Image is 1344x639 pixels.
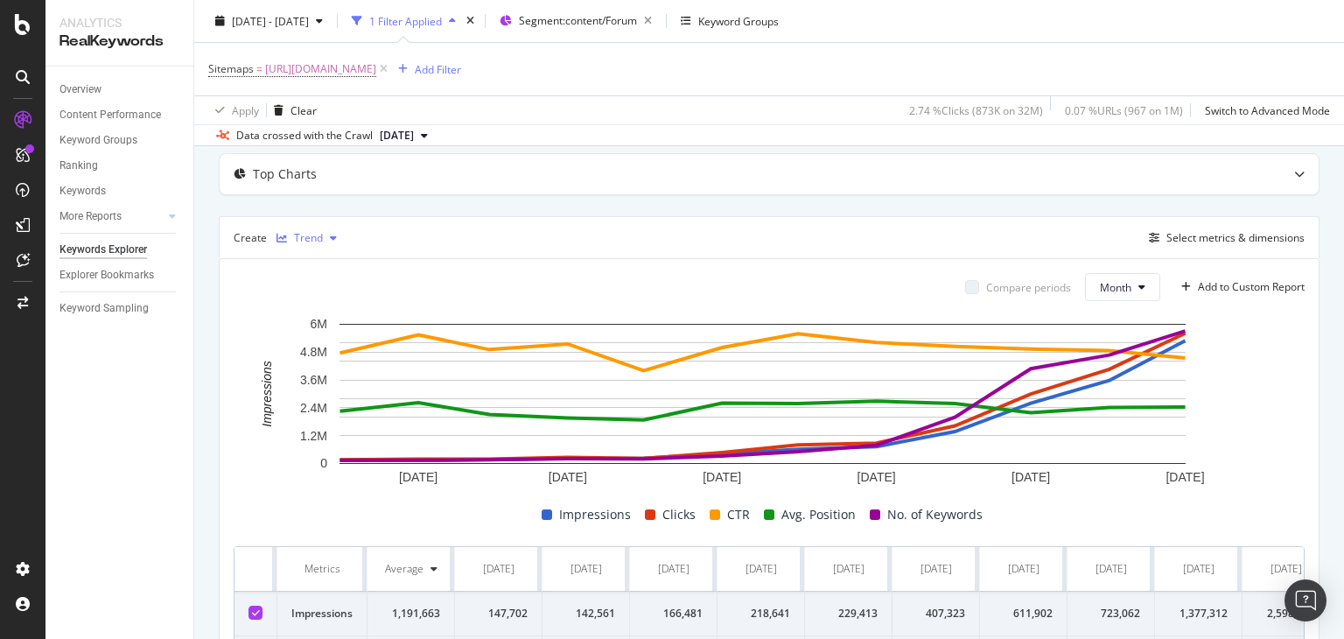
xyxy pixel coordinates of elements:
div: Keyword Groups [698,13,779,28]
div: [DATE] [658,561,689,577]
div: [DATE] [1270,561,1302,577]
div: 1 Filter Applied [369,13,442,28]
a: Ranking [59,157,181,175]
a: Keywords [59,182,181,200]
div: 2,598,801 [1256,606,1315,621]
div: Open Intercom Messenger [1284,579,1326,621]
button: Clear [267,96,317,124]
text: 6M [311,318,327,332]
span: Avg. Position [781,504,856,525]
a: More Reports [59,207,164,226]
div: 1,377,312 [1169,606,1228,621]
div: Ranking [59,157,98,175]
div: [DATE] [483,561,514,577]
div: RealKeywords [59,32,179,52]
div: Data crossed with the Crawl [236,128,373,144]
div: Analytics [59,14,179,32]
span: No. of Keywords [887,504,983,525]
div: 229,413 [819,606,878,621]
div: Metrics [291,561,353,577]
div: Top Charts [253,165,317,183]
div: 0.07 % URLs ( 967 on 1M ) [1065,102,1183,117]
text: [DATE] [857,470,896,484]
div: [DATE] [745,561,777,577]
button: Add to Custom Report [1174,273,1305,301]
span: Impressions [559,504,631,525]
div: 723,062 [1081,606,1140,621]
div: Clear [290,102,317,117]
div: Compare periods [986,280,1071,295]
div: Keyword Sampling [59,299,149,318]
button: Month [1085,273,1160,301]
div: [DATE] [1095,561,1127,577]
div: 142,561 [556,606,615,621]
button: 1 Filter Applied [345,7,463,35]
span: Clicks [662,504,696,525]
text: Impressions [260,362,274,427]
div: 407,323 [906,606,965,621]
div: 166,481 [644,606,703,621]
button: Apply [208,96,259,124]
div: Overview [59,81,101,99]
text: 3.6M [300,373,327,387]
div: Explorer Bookmarks [59,266,154,284]
button: Select metrics & dimensions [1142,228,1305,249]
div: Create [234,224,344,252]
td: Impressions [277,592,367,636]
div: [DATE] [920,561,952,577]
text: [DATE] [399,470,437,484]
a: Keywords Explorer [59,241,181,259]
span: CTR [727,504,750,525]
div: times [463,12,478,30]
div: Switch to Advanced Mode [1205,102,1330,117]
a: Overview [59,81,181,99]
a: Keyword Groups [59,131,181,150]
button: Switch to Advanced Mode [1198,96,1330,124]
span: 2025 Apr. 7th [380,128,414,144]
div: Add to Custom Report [1198,282,1305,292]
text: 2.4M [300,401,327,415]
div: Apply [232,102,259,117]
text: 0 [320,457,327,471]
div: [DATE] [570,561,602,577]
div: Average [385,561,423,577]
div: 147,702 [469,606,528,621]
text: [DATE] [703,470,741,484]
svg: A chart. [234,315,1291,490]
span: Sitemaps [208,61,254,76]
div: Keywords Explorer [59,241,147,259]
span: [DATE] - [DATE] [232,13,309,28]
button: Keyword Groups [674,7,786,35]
div: 2.74 % Clicks ( 873K on 32M ) [909,102,1043,117]
div: [DATE] [1008,561,1039,577]
a: Explorer Bookmarks [59,266,181,284]
text: [DATE] [549,470,587,484]
span: Month [1100,280,1131,295]
div: Select metrics & dimensions [1166,230,1305,245]
div: Add Filter [415,61,461,76]
a: Content Performance [59,106,181,124]
div: 611,902 [994,606,1053,621]
text: 4.8M [300,345,327,359]
div: Keyword Groups [59,131,137,150]
div: 218,641 [731,606,790,621]
text: [DATE] [1165,470,1204,484]
span: [URL][DOMAIN_NAME] [265,57,376,81]
text: [DATE] [1011,470,1050,484]
div: More Reports [59,207,122,226]
div: [DATE] [833,561,864,577]
button: [DATE] - [DATE] [208,7,330,35]
span: = [256,61,262,76]
button: Segment:content/Forum [493,7,659,35]
div: Trend [294,233,323,243]
div: [DATE] [1183,561,1214,577]
button: [DATE] [373,125,435,146]
div: 1,191,663 [381,606,440,621]
button: Trend [269,224,344,252]
div: Keywords [59,182,106,200]
a: Keyword Sampling [59,299,181,318]
span: Segment: content/Forum [519,13,637,28]
text: 1.2M [300,429,327,443]
div: Content Performance [59,106,161,124]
